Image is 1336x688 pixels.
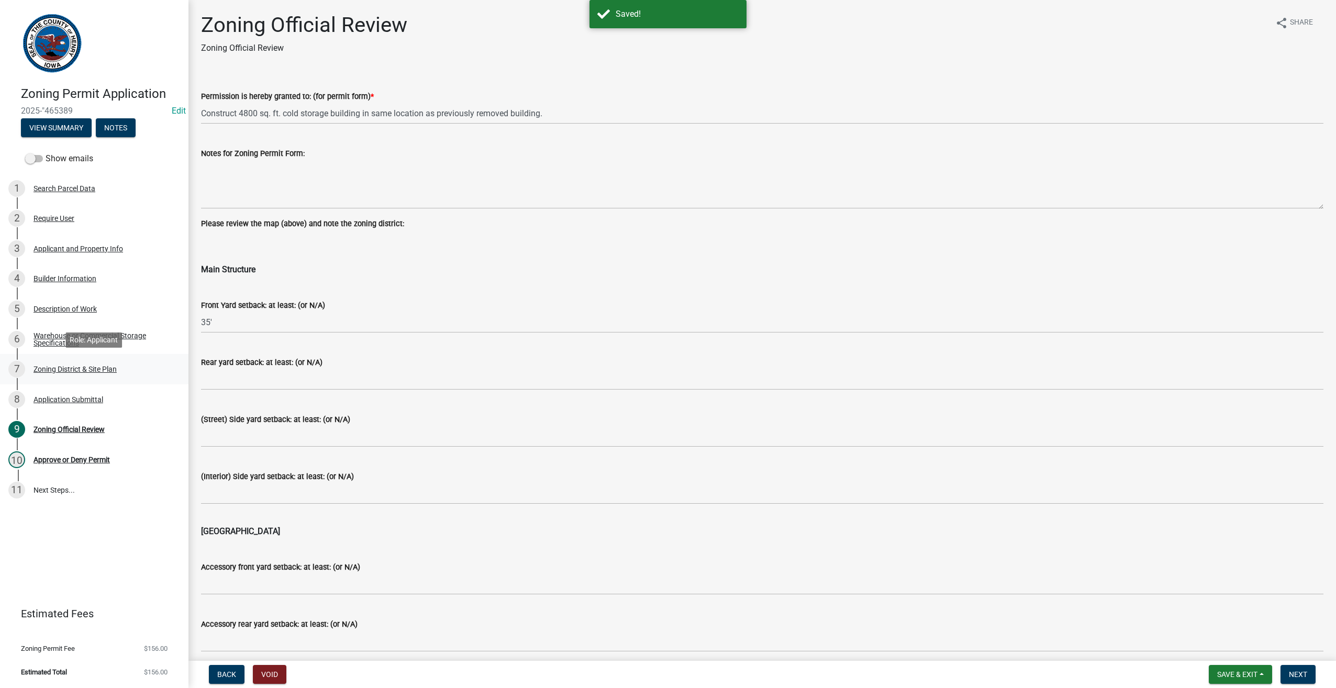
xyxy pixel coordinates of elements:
[8,301,25,317] div: 5
[616,8,739,20] div: Saved!
[96,118,136,137] button: Notes
[8,270,25,287] div: 4
[172,106,186,116] a: Edit
[34,275,96,282] div: Builder Information
[34,365,117,373] div: Zoning District & Site Plan
[1267,13,1321,33] button: shareShare
[21,124,92,132] wm-modal-confirm: Summary
[144,645,168,652] span: $156.00
[201,416,350,424] label: (Street) Side yard setback: at least: (or N/A)
[201,564,360,571] label: Accessory front yard setback: at least: (or N/A)
[144,669,168,675] span: $156.00
[1217,670,1257,679] span: Save & Exit
[172,106,186,116] wm-modal-confirm: Edit Application Number
[201,621,358,628] label: Accessory rear yard setback: at least: (or N/A)
[8,421,25,438] div: 9
[21,645,75,652] span: Zoning Permit Fee
[34,245,123,252] div: Applicant and Property Info
[34,305,97,313] div: Description of Work
[8,391,25,408] div: 8
[201,526,280,536] b: [GEOGRAPHIC_DATA]
[1290,17,1313,29] span: Share
[21,118,92,137] button: View Summary
[217,670,236,679] span: Back
[8,331,25,348] div: 6
[253,665,286,684] button: Void
[34,332,172,347] div: Warehouse or Commercial Storage Specifications
[201,473,354,481] label: (Interior) Side yard setback: at least: (or N/A)
[34,185,95,192] div: Search Parcel Data
[1275,17,1288,29] i: share
[34,456,110,463] div: Approve or Deny Permit
[1209,665,1272,684] button: Save & Exit
[21,86,180,102] h4: Zoning Permit Application
[201,42,407,54] p: Zoning Official Review
[25,152,93,165] label: Show emails
[8,240,25,257] div: 3
[21,106,168,116] span: 2025-"465389
[65,332,122,348] div: Role: Applicant
[1281,665,1316,684] button: Next
[8,603,172,624] a: Estimated Fees
[21,11,83,75] img: Henry County, Iowa
[8,361,25,378] div: 7
[34,215,74,222] div: Require User
[34,396,103,403] div: Application Submittal
[209,665,244,684] button: Back
[8,482,25,498] div: 11
[201,220,404,228] label: Please review the map (above) and note the zoning district:
[1289,670,1307,679] span: Next
[8,451,25,468] div: 10
[201,359,322,367] label: Rear yard setback: at least: (or N/A)
[201,93,374,101] label: Permission is hereby granted to: (for permit form)
[8,180,25,197] div: 1
[201,13,407,38] h1: Zoning Official Review
[8,210,25,227] div: 2
[96,124,136,132] wm-modal-confirm: Notes
[201,264,255,274] b: Main Structure
[34,426,105,433] div: Zoning Official Review
[201,150,305,158] label: Notes for Zoning Permit Form:
[21,669,67,675] span: Estimated Total
[201,302,325,309] label: Front Yard setback: at least: (or N/A)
